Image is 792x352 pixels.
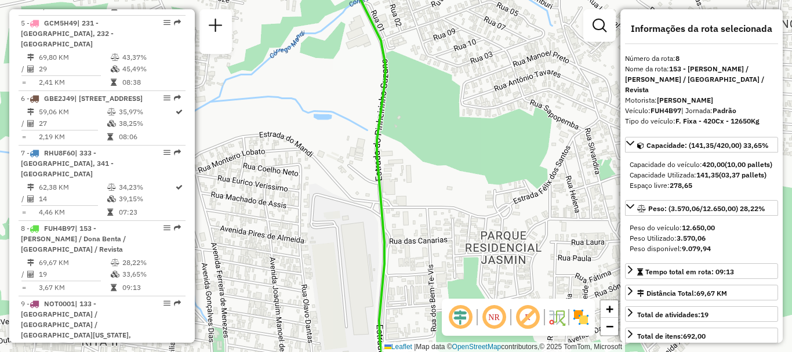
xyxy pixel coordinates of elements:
[174,95,181,101] em: Rota exportada
[111,271,119,278] i: % de utilização da cubagem
[625,306,778,322] a: Total de atividades:19
[38,106,107,118] td: 59,06 KM
[625,53,778,64] div: Número da rota:
[118,206,175,218] td: 07:23
[384,343,412,351] a: Leaflet
[547,308,566,326] img: Fluxo de ruas
[122,52,180,63] td: 43,37%
[21,193,27,205] td: /
[601,300,618,318] a: Zoom in
[21,206,27,218] td: =
[21,19,114,48] span: | 231 - [GEOGRAPHIC_DATA], 232 - [GEOGRAPHIC_DATA]
[625,285,778,300] a: Distância Total:69,67 KM
[21,148,114,178] span: | 333 - [GEOGRAPHIC_DATA], 341 - [GEOGRAPHIC_DATA]
[414,343,416,351] span: |
[118,182,175,193] td: 34,23%
[164,95,170,101] em: Opções
[27,54,34,61] i: Distância Total
[174,149,181,156] em: Rota exportada
[630,159,773,170] div: Capacidade do veículo:
[38,282,110,293] td: 3,67 KM
[382,342,625,352] div: Map data © contributors,© 2025 TomTom, Microsoft
[164,224,170,231] em: Opções
[625,116,778,126] div: Tipo do veículo:
[681,106,736,115] span: | Jornada:
[44,299,75,308] span: NOT0001
[625,64,764,94] strong: 153 - [PERSON_NAME] / [PERSON_NAME] / [GEOGRAPHIC_DATA] / Revista
[625,328,778,343] a: Total de itens:692,00
[107,195,116,202] i: % de utilização da cubagem
[74,94,143,103] span: | [STREET_ADDRESS]
[38,52,110,63] td: 69,80 KM
[21,131,27,143] td: =
[164,300,170,307] em: Opções
[645,267,734,276] span: Tempo total em rota: 09:13
[122,63,180,75] td: 45,49%
[27,184,34,191] i: Distância Total
[675,54,680,63] strong: 8
[204,14,227,40] a: Nova sessão e pesquisa
[38,268,110,280] td: 19
[21,94,143,103] span: 6 -
[122,282,180,293] td: 09:13
[44,94,74,103] span: GBE2J49
[21,77,27,88] td: =
[122,268,180,280] td: 33,65%
[713,106,736,115] strong: Padrão
[625,218,778,259] div: Peso: (3.570,06/12.650,00) 28,22%
[702,160,725,169] strong: 420,00
[122,77,180,88] td: 08:38
[21,63,27,75] td: /
[174,19,181,26] em: Rota exportada
[44,224,75,233] span: FUH4B97
[38,118,107,129] td: 27
[122,257,180,268] td: 28,22%
[27,195,34,202] i: Total de Atividades
[107,108,116,115] i: % de utilização do peso
[480,303,508,331] span: Ocultar NR
[111,79,117,86] i: Tempo total em rota
[630,244,773,254] div: Peso disponível:
[625,106,778,116] div: Veículo:
[38,182,107,193] td: 62,38 KM
[625,263,778,279] a: Tempo total em rota: 09:13
[111,284,117,291] i: Tempo total em rota
[38,63,110,75] td: 29
[174,300,181,307] em: Rota exportada
[107,120,116,127] i: % de utilização da cubagem
[625,95,778,106] div: Motorista:
[164,149,170,156] em: Opções
[675,117,760,125] strong: F. Fixa - 420Cx - 12650Kg
[38,257,110,268] td: 69,67 KM
[514,303,542,331] span: Exibir rótulo
[630,180,773,191] div: Espaço livre:
[107,184,116,191] i: % de utilização do peso
[588,14,611,37] a: Exibir filtros
[38,131,107,143] td: 2,19 KM
[630,233,773,244] div: Peso Utilizado:
[118,193,175,205] td: 39,15%
[606,302,613,316] span: +
[682,223,715,232] strong: 12.650,00
[44,19,77,27] span: GCM5H49
[27,108,34,115] i: Distância Total
[118,131,175,143] td: 08:06
[637,331,706,342] div: Total de itens:
[111,66,119,72] i: % de utilização da cubagem
[21,224,126,253] span: 8 -
[27,120,34,127] i: Total de Atividades
[657,96,713,104] strong: [PERSON_NAME]
[111,259,119,266] i: % de utilização do peso
[446,303,474,331] span: Ocultar deslocamento
[21,268,27,280] td: /
[44,148,75,157] span: RHU8F60
[682,244,711,253] strong: 9.079,94
[646,141,769,150] span: Capacidade: (141,35/420,00) 33,65%
[107,209,113,216] i: Tempo total em rota
[38,206,107,218] td: 4,46 KM
[38,193,107,205] td: 14
[670,181,692,190] strong: 278,65
[719,170,766,179] strong: (03,37 pallets)
[164,19,170,26] em: Opções
[677,234,706,242] strong: 3.570,06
